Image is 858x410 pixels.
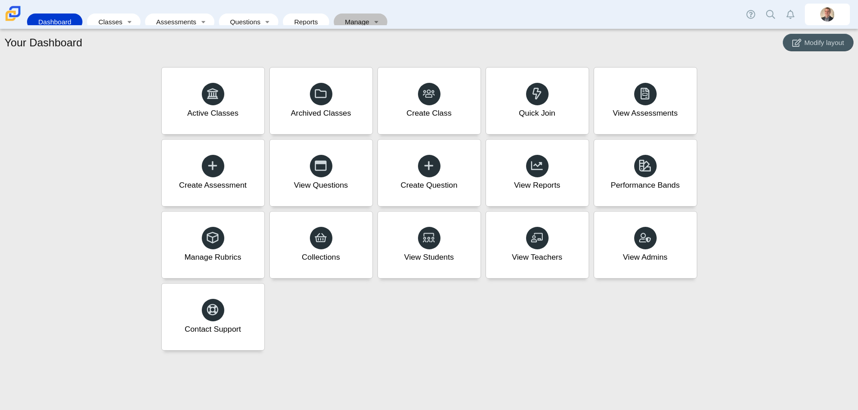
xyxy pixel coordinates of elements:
[269,139,373,207] a: View Questions
[377,67,481,135] a: Create Class
[91,14,123,30] a: Classes
[613,108,677,119] div: View Assessments
[161,67,265,135] a: Active Classes
[594,67,697,135] a: View Assessments
[261,14,274,30] a: Toggle expanded
[623,252,667,263] div: View Admins
[377,211,481,279] a: View Students
[805,4,850,25] a: matt.snyder.lDbRVQ
[294,180,348,191] div: View Questions
[594,139,697,207] a: Performance Bands
[179,180,246,191] div: Create Assessment
[512,252,562,263] div: View Teachers
[5,35,82,50] h1: Your Dashboard
[4,17,23,24] a: Carmen School of Science & Technology
[123,14,136,30] a: Toggle expanded
[514,180,560,191] div: View Reports
[519,108,555,119] div: Quick Join
[161,211,265,279] a: Manage Rubrics
[486,211,589,279] a: View Teachers
[184,252,241,263] div: Manage Rubrics
[161,139,265,207] a: Create Assessment
[338,14,370,30] a: Manage
[291,108,351,119] div: Archived Classes
[32,14,78,30] a: Dashboard
[820,7,835,22] img: matt.snyder.lDbRVQ
[804,39,844,46] span: Modify layout
[486,67,589,135] a: Quick Join
[486,139,589,207] a: View Reports
[269,211,373,279] a: Collections
[223,14,261,30] a: Questions
[404,252,454,263] div: View Students
[269,67,373,135] a: Archived Classes
[781,5,800,24] a: Alerts
[287,14,325,30] a: Reports
[370,14,383,30] a: Toggle expanded
[611,180,680,191] div: Performance Bands
[400,180,457,191] div: Create Question
[406,108,451,119] div: Create Class
[4,4,23,23] img: Carmen School of Science & Technology
[197,14,210,30] a: Toggle expanded
[783,34,853,51] button: Modify layout
[594,211,697,279] a: View Admins
[185,324,241,335] div: Contact Support
[161,283,265,351] a: Contact Support
[302,252,340,263] div: Collections
[187,108,239,119] div: Active Classes
[150,14,197,30] a: Assessments
[377,139,481,207] a: Create Question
